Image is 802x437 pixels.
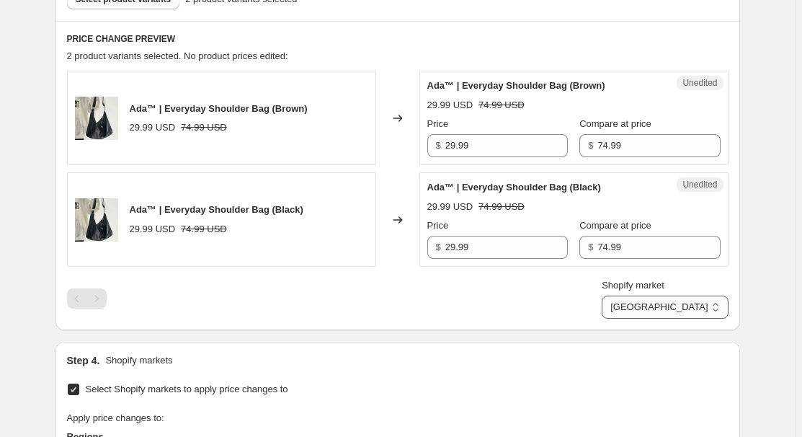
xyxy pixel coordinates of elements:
[75,198,118,242] img: 13_b1aacea3-d6dd-4f80-9d22-4f19232e77ab_80x.png
[181,222,227,237] strike: 74.99 USD
[682,179,717,190] span: Unedited
[427,98,473,112] div: 29.99 USD
[130,120,176,135] div: 29.99 USD
[427,182,601,193] span: Ada™ | Everyday Shoulder Bag (Black)
[75,97,118,140] img: 13_b1aacea3-d6dd-4f80-9d22-4f19232e77ab_80x.png
[130,103,308,114] span: Ada™ | Everyday Shoulder Bag (Brown)
[105,353,172,368] p: Shopify markets
[67,288,107,309] nav: Pagination
[67,412,164,423] span: Apply price changes to:
[67,50,288,61] span: 2 product variants selected. No product prices edited:
[427,80,605,91] span: Ada™ | Everyday Shoulder Bag (Brown)
[478,98,525,112] strike: 74.99 USD
[130,204,303,215] span: Ada™ | Everyday Shoulder Bag (Black)
[436,140,441,151] span: $
[427,118,449,129] span: Price
[436,242,441,252] span: $
[602,280,664,291] span: Shopify market
[682,77,717,89] span: Unedited
[181,120,227,135] strike: 74.99 USD
[130,222,176,237] div: 29.99 USD
[427,220,449,231] span: Price
[67,33,729,45] h6: PRICE CHANGE PREVIEW
[588,242,593,252] span: $
[427,200,473,214] div: 29.99 USD
[579,220,651,231] span: Compare at price
[588,140,593,151] span: $
[86,384,288,394] span: Select Shopify markets to apply price changes to
[67,353,100,368] h2: Step 4.
[478,200,525,214] strike: 74.99 USD
[579,118,651,129] span: Compare at price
